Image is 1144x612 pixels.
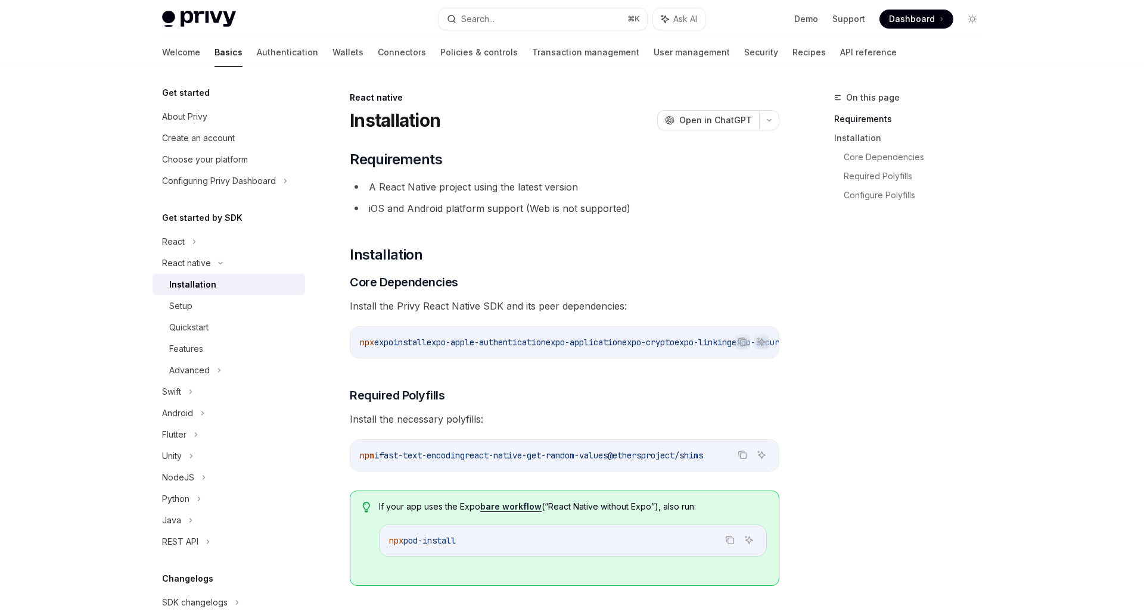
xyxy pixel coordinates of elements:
div: Setup [169,299,192,313]
div: Java [162,513,181,527]
a: Recipes [792,38,826,67]
a: Welcome [162,38,200,67]
a: Create an account [153,127,305,149]
span: Install the Privy React Native SDK and its peer dependencies: [350,298,779,314]
span: i [374,450,379,461]
span: On this page [846,90,900,105]
h1: Installation [350,110,440,131]
span: ⌘ K [627,14,640,24]
span: Dashboard [889,13,935,25]
div: Swift [162,385,181,399]
a: Core Dependencies [844,148,991,167]
div: Installation [169,277,216,292]
button: Toggle dark mode [963,10,982,29]
a: Policies & controls [440,38,518,67]
span: Open in ChatGPT [679,114,752,126]
button: Search...⌘K [439,8,647,30]
div: REST API [162,535,198,549]
div: Python [162,492,189,506]
button: Ask AI [754,334,769,349]
a: Features [153,338,305,360]
a: Support [832,13,865,25]
a: API reference [840,38,897,67]
div: Flutter [162,427,186,442]
a: Installation [153,274,305,295]
a: Required Polyfills [844,167,991,186]
h5: Get started by SDK [162,211,243,225]
span: Required Polyfills [350,387,444,404]
a: Transaction management [532,38,639,67]
a: Setup [153,295,305,317]
a: Wallets [332,38,363,67]
button: Ask AI [741,532,757,548]
span: npx [360,337,374,348]
span: If your app uses the Expo (“React Native without Expo”), also run: [379,501,767,513]
a: Security [744,38,778,67]
button: Copy the contents from the code block [735,447,750,463]
a: Quickstart [153,317,305,338]
div: Configuring Privy Dashboard [162,174,276,188]
div: Search... [461,12,495,26]
img: light logo [162,11,236,27]
div: Unity [162,449,182,463]
a: Connectors [378,38,426,67]
span: Requirements [350,150,442,169]
a: Configure Polyfills [844,186,991,205]
div: Choose your platform [162,152,248,167]
a: About Privy [153,106,305,127]
span: expo-secure-store [732,337,813,348]
span: fast-text-encoding [379,450,465,461]
span: Install the necessary polyfills: [350,411,779,427]
div: Create an account [162,131,235,145]
div: React native [162,256,211,270]
div: About Privy [162,110,207,124]
h5: Get started [162,86,210,100]
a: Basics [214,38,243,67]
span: expo-apple-authentication [427,337,546,348]
div: React native [350,92,779,104]
span: react-native-get-random-values [465,450,608,461]
span: install [393,337,427,348]
div: SDK changelogs [162,595,228,610]
a: Choose your platform [153,149,305,170]
button: Copy the contents from the code block [722,532,738,548]
li: A React Native project using the latest version [350,179,779,195]
a: User management [654,38,730,67]
span: expo-application [546,337,622,348]
a: bare workflow [480,501,542,512]
a: Installation [834,129,991,148]
div: Android [162,406,193,420]
button: Ask AI [754,447,769,463]
div: NodeJS [162,470,194,485]
span: Core Dependencies [350,274,458,291]
div: Features [169,342,203,356]
a: Requirements [834,110,991,129]
span: Ask AI [673,13,697,25]
div: Quickstart [169,320,209,335]
span: Installation [350,245,422,264]
h5: Changelogs [162,572,213,586]
span: expo-crypto [622,337,674,348]
span: npm [360,450,374,461]
a: Demo [794,13,818,25]
span: expo-linking [674,337,732,348]
span: pod-install [403,535,456,546]
div: React [162,235,185,249]
button: Copy the contents from the code block [735,334,750,349]
button: Open in ChatGPT [657,110,759,130]
span: npx [389,535,403,546]
li: iOS and Android platform support (Web is not supported) [350,200,779,217]
a: Authentication [257,38,318,67]
span: @ethersproject/shims [608,450,703,461]
div: Advanced [169,363,210,377]
a: Dashboard [879,10,953,29]
button: Ask AI [653,8,705,30]
svg: Tip [362,502,371,513]
span: expo [374,337,393,348]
